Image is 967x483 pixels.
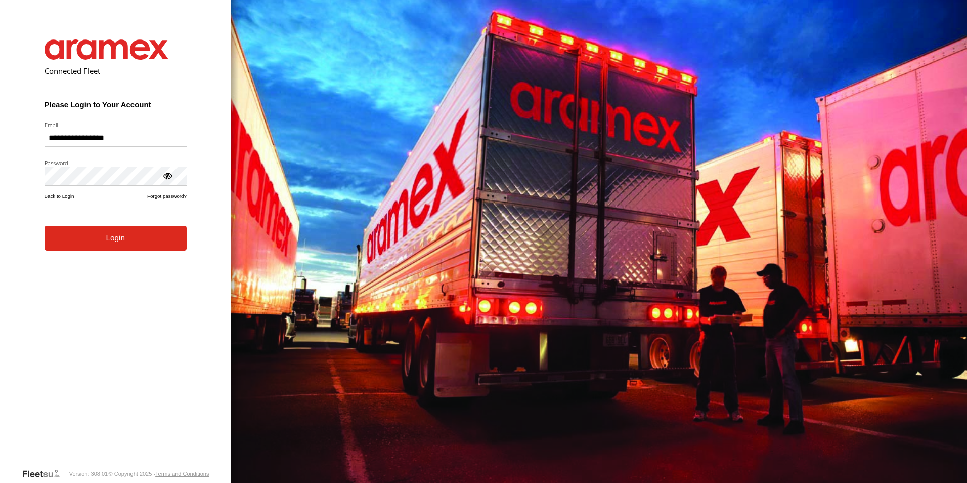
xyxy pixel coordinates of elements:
[45,66,187,76] h2: Connected Fleet
[109,471,209,477] div: © Copyright 2025 -
[147,193,187,199] a: Forgot password?
[45,39,169,60] img: Aramex
[69,471,108,477] div: Version: 308.01
[22,469,68,479] a: Visit our Website
[155,471,209,477] a: Terms and Conditions
[45,193,74,199] a: Back to Login
[45,121,187,129] label: Email
[45,100,187,109] h3: Please Login to Your Account
[45,226,187,251] button: Login
[45,159,187,167] label: Password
